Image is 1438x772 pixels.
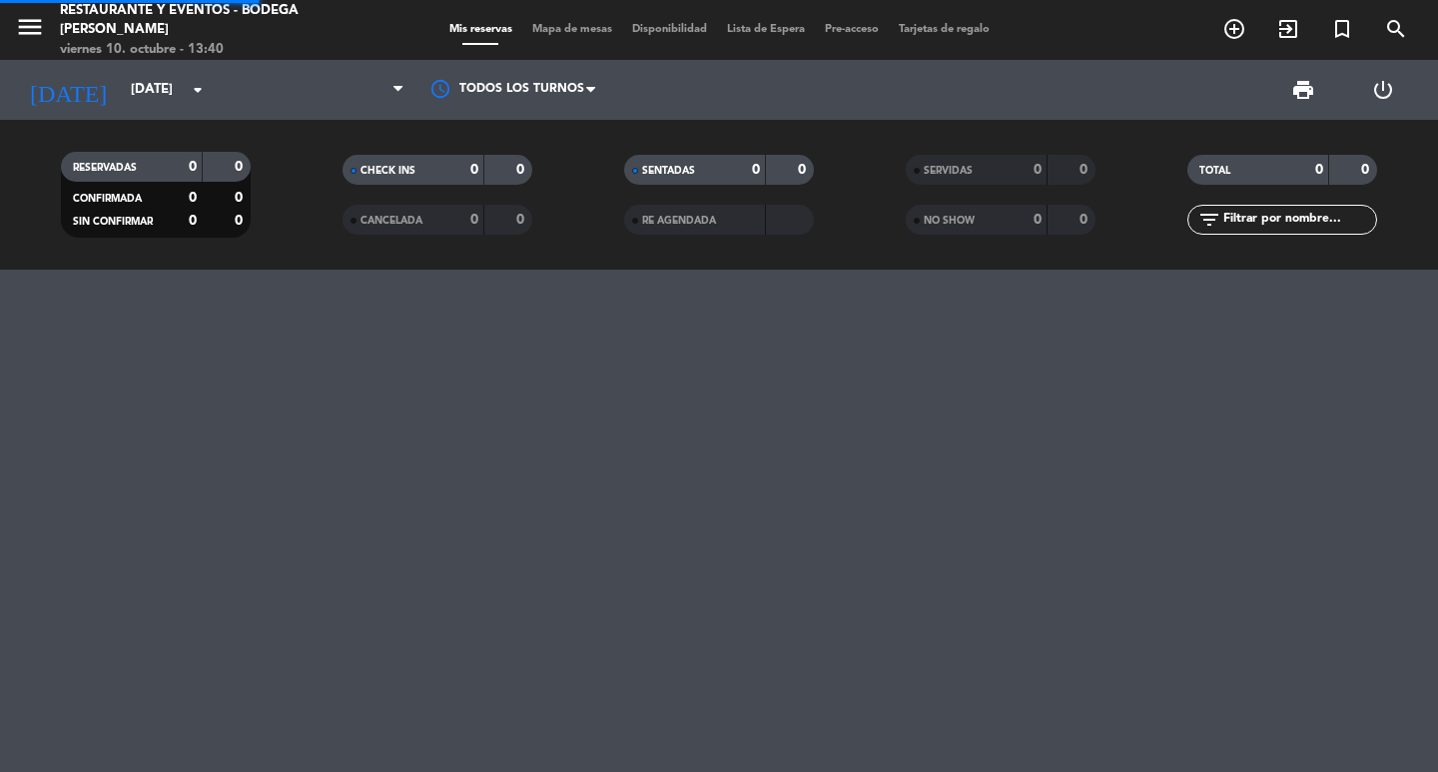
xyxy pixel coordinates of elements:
[642,216,716,226] span: RE AGENDADA
[1197,208,1221,232] i: filter_list
[1276,17,1300,41] i: exit_to_app
[1034,163,1042,177] strong: 0
[189,191,197,205] strong: 0
[752,163,760,177] strong: 0
[1330,17,1354,41] i: turned_in_not
[1079,213,1091,227] strong: 0
[470,163,478,177] strong: 0
[1034,213,1042,227] strong: 0
[360,216,422,226] span: CANCELADA
[924,166,973,176] span: SERVIDAS
[60,1,345,40] div: Restaurante y Eventos - Bodega [PERSON_NAME]
[815,24,889,35] span: Pre-acceso
[516,163,528,177] strong: 0
[642,166,695,176] span: SENTADAS
[360,166,415,176] span: CHECK INS
[235,214,247,228] strong: 0
[189,160,197,174] strong: 0
[189,214,197,228] strong: 0
[798,163,810,177] strong: 0
[186,78,210,102] i: arrow_drop_down
[73,194,142,204] span: CONFIRMADA
[1222,17,1246,41] i: add_circle_outline
[1315,163,1323,177] strong: 0
[470,213,478,227] strong: 0
[60,40,345,60] div: viernes 10. octubre - 13:40
[15,12,45,42] i: menu
[1343,60,1423,120] div: LOG OUT
[1291,78,1315,102] span: print
[516,213,528,227] strong: 0
[235,191,247,205] strong: 0
[717,24,815,35] span: Lista de Espera
[439,24,522,35] span: Mis reservas
[522,24,622,35] span: Mapa de mesas
[622,24,717,35] span: Disponibilidad
[73,163,137,173] span: RESERVADAS
[1199,166,1230,176] span: TOTAL
[1221,209,1376,231] input: Filtrar por nombre...
[235,160,247,174] strong: 0
[1384,17,1408,41] i: search
[15,12,45,49] button: menu
[889,24,1000,35] span: Tarjetas de regalo
[924,216,975,226] span: NO SHOW
[1079,163,1091,177] strong: 0
[73,217,153,227] span: SIN CONFIRMAR
[1361,163,1373,177] strong: 0
[15,68,121,112] i: [DATE]
[1371,78,1395,102] i: power_settings_new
